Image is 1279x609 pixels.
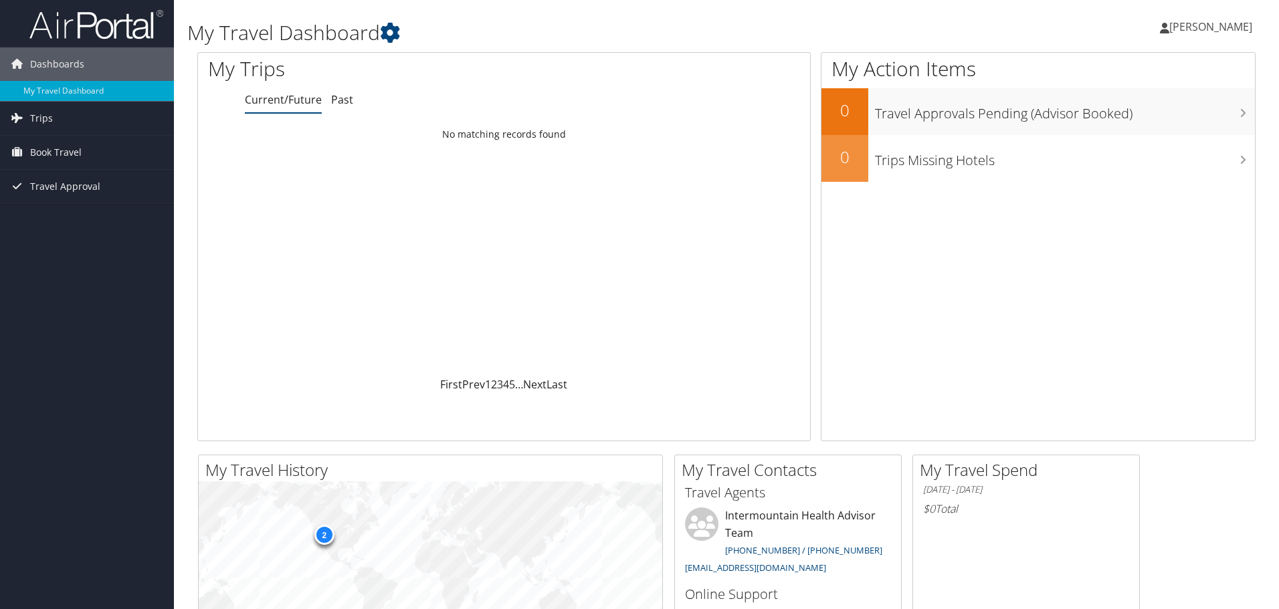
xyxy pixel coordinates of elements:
h2: My Travel Spend [920,459,1139,481]
h1: My Action Items [821,55,1255,83]
a: Next [523,377,547,392]
h3: Travel Approvals Pending (Advisor Booked) [875,98,1255,123]
h2: My Travel Contacts [682,459,901,481]
a: [PHONE_NUMBER] / [PHONE_NUMBER] [725,544,882,556]
span: Book Travel [30,136,82,169]
h6: Total [923,501,1129,516]
h1: My Trips [208,55,545,83]
a: 0Travel Approvals Pending (Advisor Booked) [821,88,1255,135]
div: 2 [314,525,334,545]
a: Past [331,92,353,107]
h2: 0 [821,146,868,168]
span: Travel Approval [30,170,100,203]
a: [EMAIL_ADDRESS][DOMAIN_NAME] [685,562,826,574]
a: 3 [497,377,503,392]
a: 4 [503,377,509,392]
h2: My Travel History [205,459,662,481]
h3: Travel Agents [685,483,891,502]
span: [PERSON_NAME] [1169,19,1252,34]
span: Dashboards [30,47,84,81]
a: Current/Future [245,92,322,107]
h3: Online Support [685,585,891,604]
a: 5 [509,377,515,392]
h2: 0 [821,99,868,122]
td: No matching records found [198,122,810,146]
h1: My Travel Dashboard [187,19,906,47]
a: First [440,377,462,392]
a: 2 [491,377,497,392]
li: Intermountain Health Advisor Team [678,507,898,579]
a: Prev [462,377,485,392]
span: Trips [30,102,53,135]
a: [PERSON_NAME] [1160,7,1266,47]
h3: Trips Missing Hotels [875,144,1255,170]
h6: [DATE] - [DATE] [923,483,1129,496]
img: airportal-logo.png [29,9,163,40]
span: … [515,377,523,392]
a: 1 [485,377,491,392]
span: $0 [923,501,935,516]
a: 0Trips Missing Hotels [821,135,1255,182]
a: Last [547,377,567,392]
